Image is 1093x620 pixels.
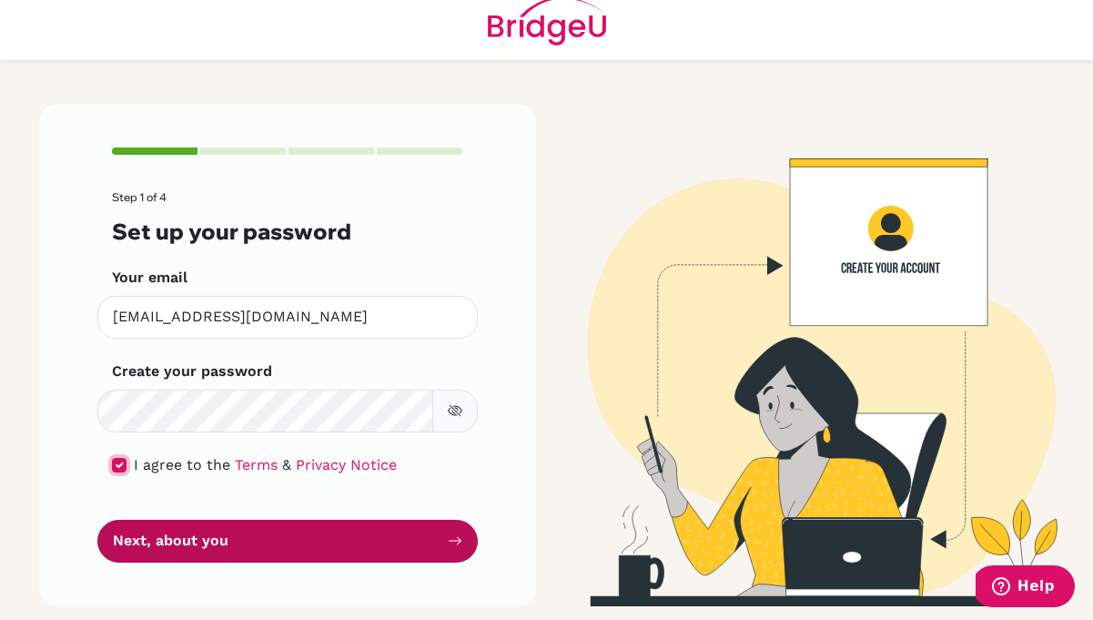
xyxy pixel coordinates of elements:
[112,219,463,245] h3: Set up your password
[296,456,397,473] a: Privacy Notice
[282,456,291,473] span: &
[134,456,230,473] span: I agree to the
[97,296,478,339] input: Insert your email*
[976,565,1075,611] iframe: Opens a widget where you can find more information
[112,267,187,289] label: Your email
[112,190,167,204] span: Step 1 of 4
[235,456,278,473] a: Terms
[97,520,478,563] button: Next, about you
[112,361,272,382] label: Create your password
